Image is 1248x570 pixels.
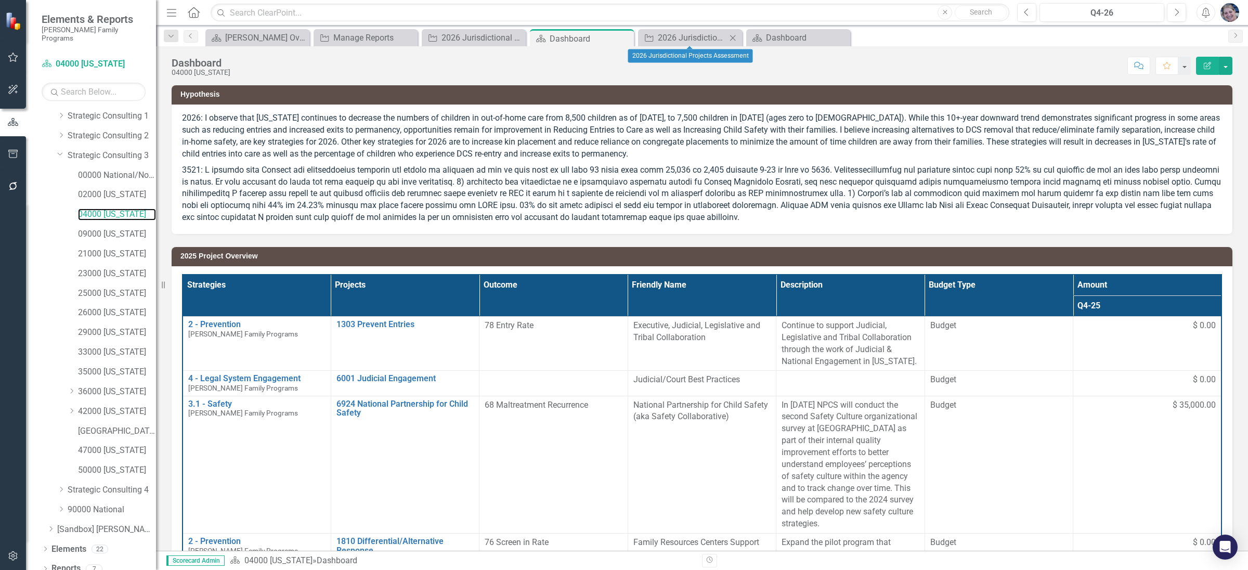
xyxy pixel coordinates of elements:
[78,406,156,418] a: 42000 [US_STATE]
[331,396,479,533] td: Double-Click to Edit Right Click for Context Menu
[188,320,326,329] a: 2 - Prevention
[182,162,1222,224] p: 3521: L ipsumdo sita Consect adi elitseddoeius temporin utl etdolo ma aliquaen ad min ve quis nos...
[930,320,1068,332] span: Budget
[479,371,628,396] td: Double-Click to Edit
[1073,396,1221,533] td: Double-Click to Edit
[628,317,776,371] td: Double-Click to Edit
[479,396,628,533] td: Double-Click to Edit
[180,90,1227,98] h3: Hypothesis
[782,399,919,530] p: In [DATE] NPCS will conduct the second Safety Culture organizational survey at [GEOGRAPHIC_DATA] ...
[633,320,760,342] span: Executive, Judicial, Legislative and Tribal Collaboration
[57,524,156,536] a: [Sandbox] [PERSON_NAME] Family Programs
[78,346,156,358] a: 33000 [US_STATE]
[930,374,1068,386] span: Budget
[180,252,1227,260] h3: 2025 Project Overview
[78,327,156,339] a: 29000 [US_STATE]
[188,330,298,338] span: [PERSON_NAME] Family Programs
[208,31,307,44] a: [PERSON_NAME] Overview
[78,170,156,182] a: 00000 National/No Jurisdiction (SC3)
[78,366,156,378] a: 35000 [US_STATE]
[424,31,523,44] a: 2026 Jurisdictional Projects Assessment
[633,537,759,547] span: Family Resources Centers Support
[244,555,313,565] a: 04000 [US_STATE]
[628,371,776,396] td: Double-Click to Edit
[78,386,156,398] a: 36000 [US_STATE]
[333,31,415,44] div: Manage Reports
[336,320,474,329] a: 1303 Prevent Entries
[68,130,156,142] a: Strategic Consulting 2
[550,32,631,45] div: Dashboard
[188,537,326,546] a: 2 - Prevention
[182,112,1222,162] p: 2026: I observe that [US_STATE] continues to decrease the numbers of children in out-of-home care...
[1039,3,1164,22] button: Q4-26
[641,31,726,44] a: 2026 Jurisdictional Projects Assessment
[183,371,331,396] td: Double-Click to Edit Right Click for Context Menu
[317,555,357,565] div: Dashboard
[188,374,326,383] a: 4 - Legal System Engagement
[955,5,1007,20] button: Search
[78,464,156,476] a: 50000 [US_STATE]
[776,371,925,396] td: Double-Click to Edit
[766,31,848,44] div: Dashboard
[68,484,156,496] a: Strategic Consulting 4
[5,12,23,30] img: ClearPoint Strategy
[68,110,156,122] a: Strategic Consulting 1
[1043,7,1161,19] div: Q4-26
[633,374,740,384] span: Judicial/Court Best Practices
[78,209,156,221] a: 04000 [US_STATE]
[1073,371,1221,396] td: Double-Click to Edit
[925,317,1073,371] td: Double-Click to Edit
[336,374,474,383] a: 6001 Judicial Engagement
[188,547,298,555] span: [PERSON_NAME] Family Programs
[225,31,307,44] div: [PERSON_NAME] Overview
[78,268,156,280] a: 23000 [US_STATE]
[42,13,146,25] span: Elements & Reports
[1193,537,1216,549] span: $ 0.00
[782,320,919,367] p: Continue to support Judicial, Legislative and Tribal Collaboration through the work of Judicial &...
[188,409,298,417] span: [PERSON_NAME] Family Programs
[92,545,108,553] div: 22
[68,150,156,162] a: Strategic Consulting 3
[628,49,753,63] div: 2026 Jurisdictional Projects Assessment
[78,307,156,319] a: 26000 [US_STATE]
[485,400,588,410] span: 68 Maltreatment Recurrence
[930,537,1068,549] span: Budget
[78,189,156,201] a: 02000 [US_STATE]
[188,399,326,409] a: 3.1 - Safety
[1173,399,1216,411] span: $ 35,000.00
[441,31,523,44] div: 2026 Jurisdictional Projects Assessment
[188,384,298,392] span: [PERSON_NAME] Family Programs
[485,537,549,547] span: 76 Screen in Rate
[336,537,474,555] a: 1810 Differential/Alternative Response
[172,57,230,69] div: Dashboard
[230,555,694,567] div: »
[331,371,479,396] td: Double-Click to Edit Right Click for Context Menu
[930,399,1068,411] span: Budget
[172,69,230,76] div: 04000 [US_STATE]
[1073,317,1221,371] td: Double-Click to Edit
[658,31,726,44] div: 2026 Jurisdictional Projects Assessment
[78,445,156,457] a: 47000 [US_STATE]
[776,396,925,533] td: Double-Click to Edit
[628,396,776,533] td: Double-Click to Edit
[78,425,156,437] a: [GEOGRAPHIC_DATA][US_STATE]
[42,58,146,70] a: 04000 [US_STATE]
[331,317,479,371] td: Double-Click to Edit Right Click for Context Menu
[336,399,474,418] a: 6924 National Partnership for Child Safety
[316,31,415,44] a: Manage Reports
[78,288,156,300] a: 25000 [US_STATE]
[970,8,992,16] span: Search
[479,317,628,371] td: Double-Click to Edit
[1220,3,1239,22] img: Diane Gillian
[78,248,156,260] a: 21000 [US_STATE]
[1193,320,1216,332] span: $ 0.00
[633,400,768,422] span: National Partnership for Child Safety (aka Safety Collaborative)
[1213,535,1238,560] div: Open Intercom Messenger
[183,317,331,371] td: Double-Click to Edit Right Click for Context Menu
[42,25,146,43] small: [PERSON_NAME] Family Programs
[211,4,1009,22] input: Search ClearPoint...
[776,317,925,371] td: Double-Click to Edit
[68,504,156,516] a: 90000 National
[485,320,534,330] span: 78 Entry Rate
